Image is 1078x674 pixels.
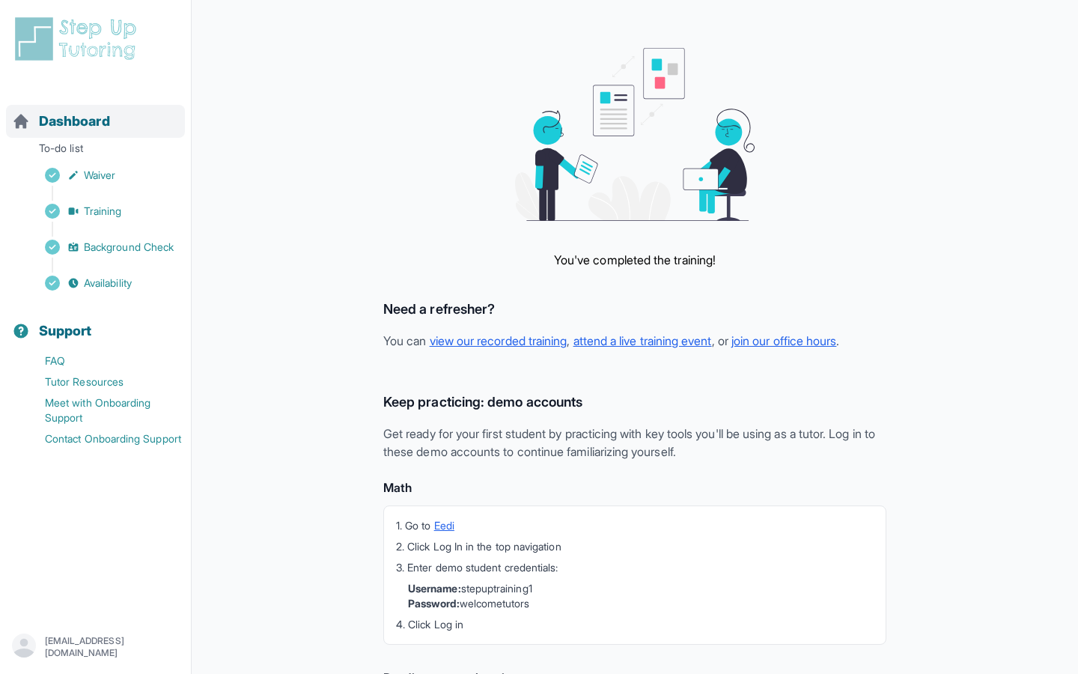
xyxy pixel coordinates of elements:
[12,350,191,371] a: FAQ
[383,332,886,350] p: You can , , or .
[39,321,92,341] span: Support
[408,582,461,595] strong: Username:
[84,168,115,183] span: Waiver
[434,519,454,532] a: Eedi
[12,273,191,294] a: Availability
[573,333,712,348] a: attend a live training event
[554,251,716,269] p: You've completed the training!
[396,518,874,533] li: 1. Go to
[12,201,191,222] a: Training
[12,371,191,392] a: Tutor Resources
[45,635,179,659] p: [EMAIL_ADDRESS][DOMAIN_NAME]
[515,48,755,221] img: meeting graphic
[6,141,185,162] p: To-do list
[12,165,191,186] a: Waiver
[396,560,874,575] li: 3. Enter demo student credentials:
[396,539,874,554] li: 2. Click Log In in the top navigation
[6,297,185,347] button: Support
[39,111,110,132] span: Dashboard
[12,111,110,132] a: Dashboard
[12,15,145,63] img: logo
[731,333,836,348] a: join our office hours
[408,581,874,611] li: stepuptraining1 welcometutors
[430,333,567,348] a: view our recorded training
[396,617,874,632] li: 4. Click Log in
[383,425,886,461] p: Get ready for your first student by practicing with key tools you'll be using as a tutor. Log in ...
[6,87,185,138] button: Dashboard
[408,597,460,610] strong: Password:
[383,479,886,497] h4: Math
[12,428,191,449] a: Contact Onboarding Support
[383,392,886,413] h3: Keep practicing: demo accounts
[12,392,191,428] a: Meet with Onboarding Support
[12,634,179,661] button: [EMAIL_ADDRESS][DOMAIN_NAME]
[12,237,191,258] a: Background Check
[383,299,886,320] h3: Need a refresher?
[84,204,122,219] span: Training
[84,240,174,255] span: Background Check
[84,276,132,291] span: Availability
